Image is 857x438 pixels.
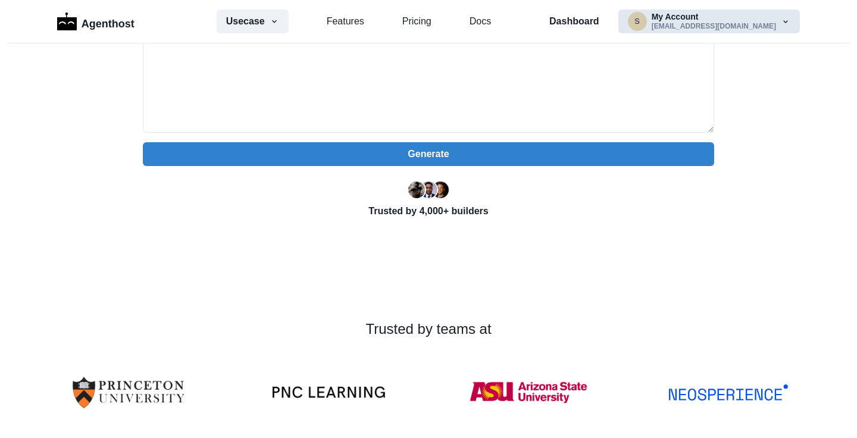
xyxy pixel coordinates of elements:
[143,142,714,166] button: Generate
[469,359,588,426] img: ASU-Logo.png
[420,182,437,198] img: Segun Adebayo
[402,14,431,29] a: Pricing
[327,14,364,29] a: Features
[432,182,449,198] img: Kent Dodds
[69,359,188,426] img: University-of-Princeton-Logo.png
[217,10,289,33] button: Usecase
[269,386,388,399] img: PNC-LEARNING-Logo-v2.1.webp
[470,14,491,29] a: Docs
[618,10,800,33] button: spbct@me.comMy Account[EMAIL_ADDRESS][DOMAIN_NAME]
[57,11,135,32] a: LogoAgenthost
[669,384,788,401] img: NSP_Logo_Blue.svg
[143,204,714,218] p: Trusted by 4,000+ builders
[82,11,135,32] p: Agenthost
[38,318,819,340] p: Trusted by teams at
[549,14,599,29] a: Dashboard
[408,182,425,198] img: Ryan Florence
[57,12,77,30] img: Logo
